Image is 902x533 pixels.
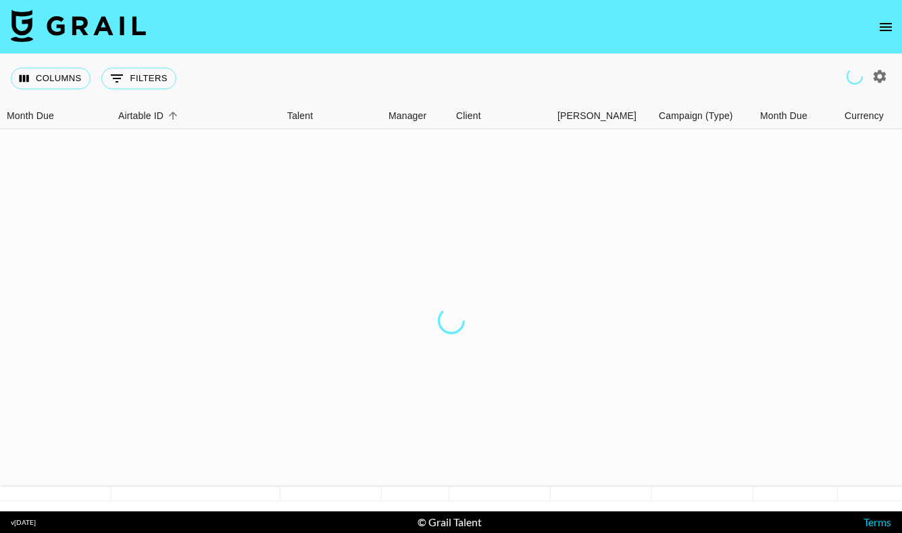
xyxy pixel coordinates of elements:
[760,103,807,129] div: Month Due
[280,103,382,129] div: Talent
[389,103,426,129] div: Manager
[7,103,54,129] div: Month Due
[456,103,481,129] div: Client
[287,103,313,129] div: Talent
[845,67,865,87] span: Refreshing talent...
[11,9,146,42] img: Grail Talent
[872,14,899,41] button: open drawer
[449,103,551,129] div: Client
[118,103,164,129] div: Airtable ID
[111,103,280,129] div: Airtable ID
[753,103,838,129] div: Month Due
[551,103,652,129] div: Booker
[863,515,891,528] a: Terms
[652,103,753,129] div: Campaign (Type)
[845,103,884,129] div: Currency
[164,106,182,125] button: Sort
[101,68,176,89] button: Show filters
[418,515,482,529] div: © Grail Talent
[382,103,449,129] div: Manager
[11,68,91,89] button: Select columns
[557,103,636,129] div: [PERSON_NAME]
[11,518,36,527] div: v [DATE]
[659,103,733,129] div: Campaign (Type)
